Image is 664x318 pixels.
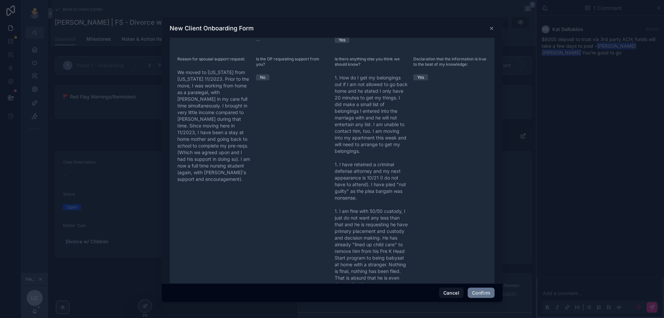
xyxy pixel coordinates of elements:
h3: New Client Onboarding Form [170,24,254,32]
span: We moved to [US_STATE] from [US_STATE] 11/2023. Prior to the move, I was working from home as a p... [178,69,251,183]
div: Yes [417,74,424,80]
span: Is there anything else you think we should know? [335,56,400,67]
span: Declaration that the information is true to the best of my knowledge: [413,56,486,67]
button: Cancel [439,288,464,298]
div: Yes [339,37,345,43]
span: -- [256,37,260,44]
span: Reason for spousal support request: [178,56,246,61]
span: 1. How do I get my belongings out if I am not allowed to go back home and he stated I only have 2... [335,74,408,288]
span: Is the OP requesting support from you? [256,56,319,67]
div: No [260,74,265,80]
button: Confirm [468,288,494,298]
